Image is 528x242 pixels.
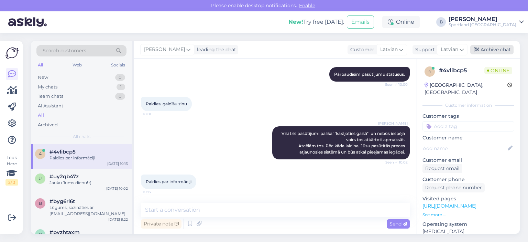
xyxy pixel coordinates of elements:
div: Try free [DATE]: [288,18,344,26]
span: All chats [73,134,90,140]
span: Online [484,67,512,74]
span: Visi trīs pasūtījumi palika ''karājoties gaisā'' un nebūs iespēja vairs tos atkārtoti apmaksāt. A... [282,131,406,155]
span: #pyzhtaxm [49,229,80,235]
div: B [436,17,446,27]
div: Customer information [422,102,514,108]
div: All [38,112,44,119]
a: [URL][DOMAIN_NAME] [422,203,476,209]
input: Add a tag [422,121,514,131]
div: [DATE] 10:13 [107,161,128,166]
span: 10:01 [143,112,169,117]
div: My chats [38,84,57,91]
span: p [39,232,42,237]
span: Paldies, gaidīšu ziņu [146,101,187,106]
div: 1 [117,84,125,91]
div: Lūgums, sazināties ar [EMAIL_ADDRESS][DOMAIN_NAME] [49,204,128,217]
div: Socials [110,61,126,70]
div: Request phone number [422,183,485,192]
span: 10:13 [143,189,169,194]
p: See more ... [422,212,514,218]
button: Emails [347,15,374,29]
span: Send [389,221,407,227]
div: New [38,74,48,81]
div: Sportland [GEOGRAPHIC_DATA] [449,22,516,28]
div: Request email [422,164,462,173]
div: [DATE] 9:22 [108,217,128,222]
span: #uy2qb47z [49,173,79,180]
span: Latvian [380,46,398,53]
p: [MEDICAL_DATA] [422,228,514,235]
span: [PERSON_NAME] [378,121,408,126]
span: Seen ✓ 10:00 [382,82,408,87]
div: Archive chat [470,45,514,54]
input: Add name [423,145,506,152]
div: Archived [38,122,58,128]
span: [PERSON_NAME] [144,46,185,53]
p: Operating system [422,221,514,228]
div: [PERSON_NAME] [449,17,516,22]
div: leading the chat [194,46,236,53]
span: u [38,176,42,181]
div: [GEOGRAPHIC_DATA], [GEOGRAPHIC_DATA] [425,82,507,96]
div: Support [412,46,435,53]
div: Look Here [5,155,18,186]
div: Paldies par informāciji [49,155,128,161]
div: Online [382,16,420,28]
div: Jauku Jums dienu! :) [49,180,128,186]
div: AI Assistant [38,103,63,109]
div: [DATE] 10:02 [106,186,128,191]
div: Web [71,61,83,70]
p: Customer email [422,157,514,164]
img: Askly Logo [5,46,19,60]
div: # 4vlibcp5 [439,66,484,75]
div: 0 [115,93,125,100]
span: b [39,201,42,206]
a: [PERSON_NAME]Sportland [GEOGRAPHIC_DATA] [449,17,524,28]
span: Pārbaudīsim pasūtījumu statusus. [334,72,405,77]
span: Seen ✓ 10:02 [382,160,408,165]
div: All [36,61,44,70]
p: Customer phone [422,176,514,183]
div: Team chats [38,93,63,100]
span: Paldies par informāciji [146,179,191,184]
span: Latvian [441,46,458,53]
div: Private note [141,219,181,229]
span: 4 [39,151,42,156]
span: #4vlibcp5 [49,149,76,155]
p: Visited pages [422,195,514,202]
span: 4 [428,69,431,74]
p: Customer tags [422,113,514,120]
span: Search customers [43,47,86,54]
b: New! [288,19,303,25]
p: Customer name [422,134,514,141]
span: Enable [297,2,317,9]
div: 0 [115,74,125,81]
span: #byg6rl6t [49,198,75,204]
div: Customer [348,46,374,53]
div: 2 / 3 [5,179,18,186]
